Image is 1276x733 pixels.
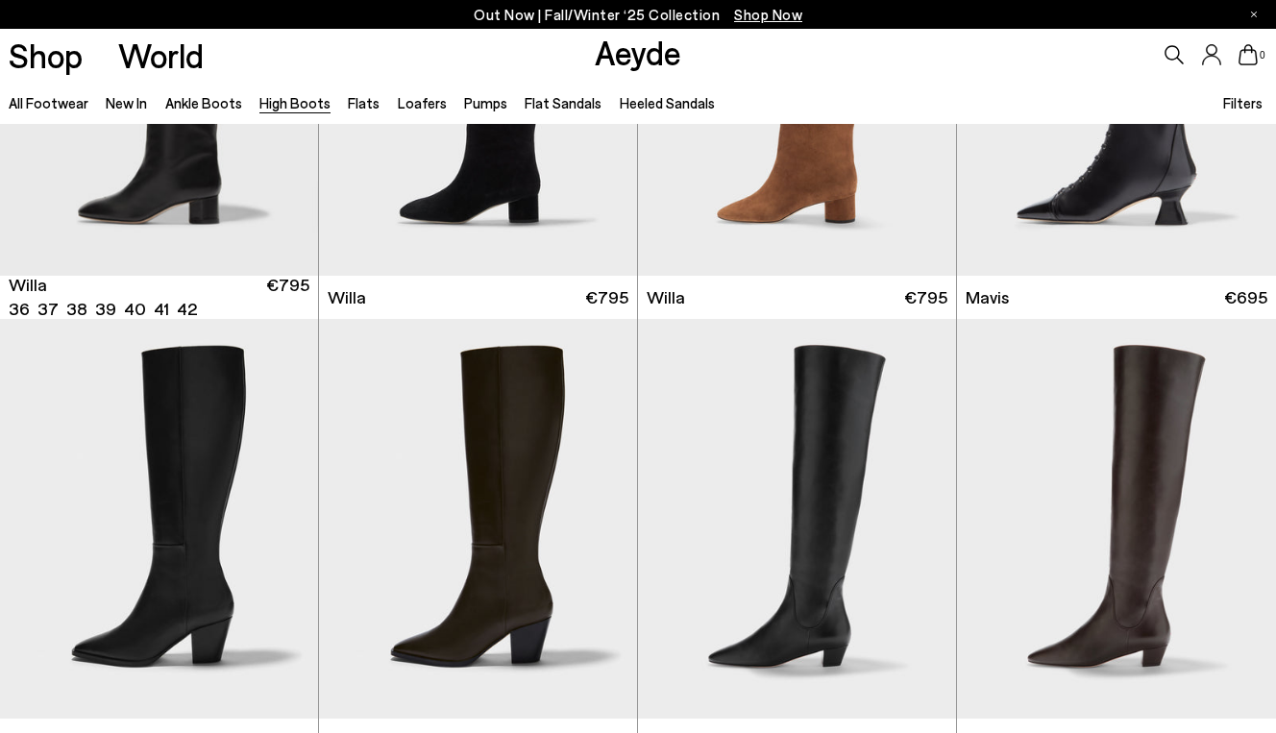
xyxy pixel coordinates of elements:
[37,297,59,321] li: 37
[9,94,88,111] a: All Footwear
[595,32,681,72] a: Aeyde
[638,319,956,719] img: Yonda Leather Over-Knee Boots
[620,94,715,111] a: Heeled Sandals
[525,94,601,111] a: Flat Sandals
[165,94,242,111] a: Ankle Boots
[118,38,204,72] a: World
[9,38,83,72] a: Shop
[266,273,309,321] span: €795
[9,297,191,321] ul: variant
[1258,50,1267,61] span: 0
[957,276,1276,319] a: Mavis €695
[328,285,366,309] span: Willa
[154,297,169,321] li: 41
[106,94,147,111] a: New In
[9,297,30,321] li: 36
[177,297,197,321] li: 42
[319,276,637,319] a: Willa €795
[124,297,146,321] li: 40
[95,297,116,321] li: 39
[259,94,331,111] a: High Boots
[647,285,685,309] span: Willa
[1223,94,1263,111] span: Filters
[9,273,47,297] span: Willa
[319,319,637,719] img: Minerva High Cowboy Boots
[734,6,802,23] span: Navigate to /collections/new-in
[585,285,628,309] span: €795
[398,94,447,111] a: Loafers
[904,285,947,309] span: €795
[348,94,380,111] a: Flats
[66,297,87,321] li: 38
[474,3,802,27] p: Out Now | Fall/Winter ‘25 Collection
[464,94,507,111] a: Pumps
[966,285,1009,309] span: Mavis
[957,319,1276,719] img: Yonda Leather Over-Knee Boots
[638,276,956,319] a: Willa €795
[1224,285,1267,309] span: €695
[1239,44,1258,65] a: 0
